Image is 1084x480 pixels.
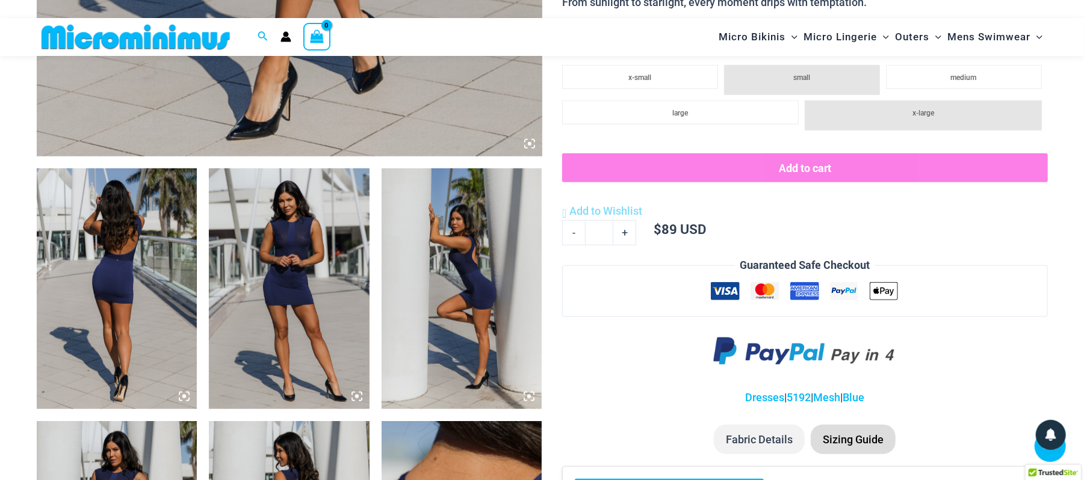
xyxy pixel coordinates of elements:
[209,168,370,409] img: Desire Me Navy 5192 Dress
[562,220,585,245] a: -
[804,22,877,52] span: Micro Lingerie
[562,202,642,220] a: Add to Wishlist
[654,220,661,238] span: $
[735,256,875,274] legend: Guaranteed Safe Checkout
[801,22,892,52] a: Micro LingerieMenu ToggleMenu Toggle
[785,22,798,52] span: Menu Toggle
[895,22,929,52] span: Outers
[714,425,805,455] li: Fabric Details
[886,65,1042,89] li: medium
[944,22,1045,52] a: Mens SwimwearMenu ToggleMenu Toggle
[280,31,291,42] a: Account icon link
[716,22,801,52] a: Micro BikinisMenu ToggleMenu Toggle
[382,168,542,409] img: Desire Me Navy 5192 Dress
[724,65,880,95] li: small
[569,205,642,217] span: Add to Wishlist
[719,22,785,52] span: Micro Bikinis
[745,391,784,404] a: Dresses
[629,73,652,82] span: x-small
[813,391,840,404] a: Mesh
[793,73,810,82] span: small
[811,425,896,455] li: Sizing Guide
[929,22,941,52] span: Menu Toggle
[585,220,613,245] input: Product quantity
[562,153,1047,182] button: Add to cart
[562,100,799,125] li: large
[892,22,944,52] a: OutersMenu ToggleMenu Toggle
[714,20,1048,54] nav: Site Navigation
[951,73,977,82] span: medium
[37,23,235,51] img: MM SHOP LOGO FLAT
[805,100,1041,131] li: x-large
[258,29,268,45] a: Search icon link
[843,391,864,404] a: Blue
[1030,22,1042,52] span: Menu Toggle
[947,22,1030,52] span: Mens Swimwear
[303,23,331,51] a: View Shopping Cart, empty
[912,109,934,117] span: x-large
[613,220,636,245] a: +
[787,391,811,404] a: 5192
[673,109,689,117] span: large
[654,220,706,238] bdi: 89 USD
[562,389,1047,407] p: | | |
[562,65,718,89] li: x-small
[877,22,889,52] span: Menu Toggle
[37,168,197,409] img: Desire Me Navy 5192 Dress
